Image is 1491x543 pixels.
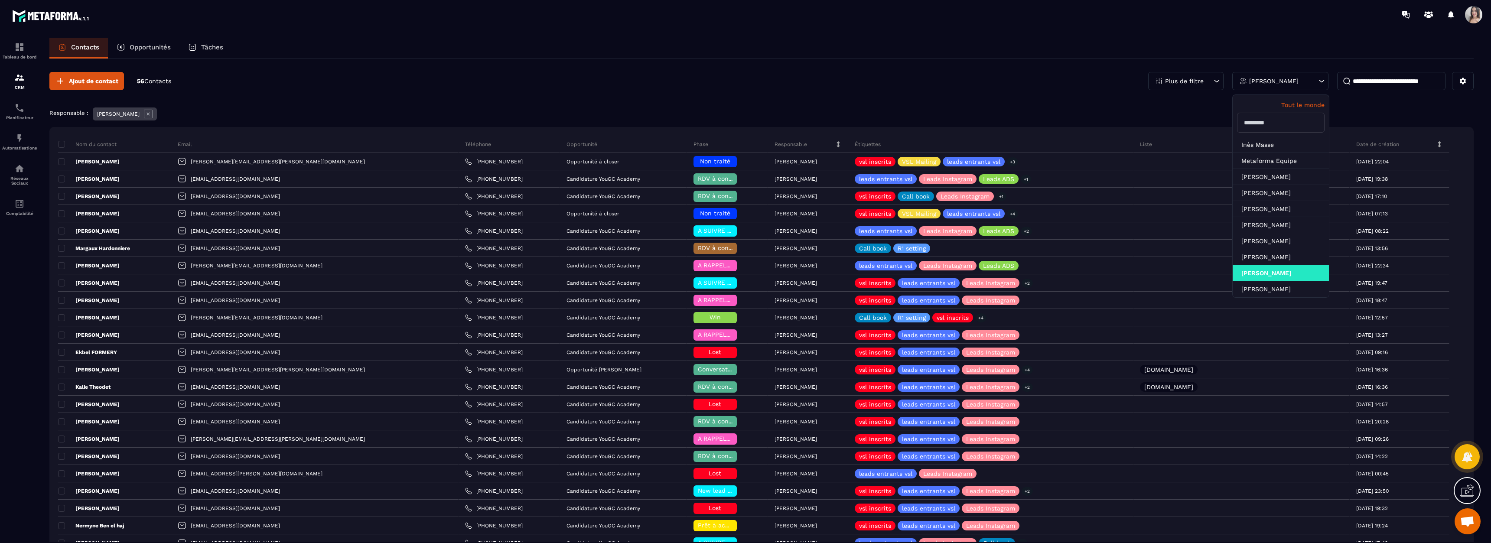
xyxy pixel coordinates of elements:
p: Leads Instagram [966,280,1015,286]
p: Margaux Hardonniere [58,245,130,252]
p: Candidature YouGC Academy [566,488,640,494]
p: [PERSON_NAME] [775,159,817,165]
p: vsl inscrits [859,384,891,390]
a: [PHONE_NUMBER] [465,453,523,460]
p: [PERSON_NAME] [58,453,120,460]
p: Automatisations [2,146,37,150]
p: +2 [1022,383,1033,392]
span: A SUIVRE ⏳ [698,227,735,234]
p: Tableau de bord [2,55,37,59]
span: A RAPPELER/GHOST/NO SHOW✖️ [698,296,796,303]
p: [PERSON_NAME] [775,263,817,269]
p: [PERSON_NAME] [1249,78,1299,84]
p: Candidature YouGC Academy [566,453,640,459]
span: Conversation en cours [698,366,765,373]
p: Planificateur [2,115,37,120]
p: leads entrants vsl [859,228,912,234]
p: vsl inscrits [859,367,891,373]
a: [PHONE_NUMBER] [465,158,523,165]
li: [PERSON_NAME] [1233,201,1329,217]
span: A RAPPELER/GHOST/NO SHOW✖️ [698,262,796,269]
p: leads entrants vsl [902,332,955,338]
p: [PERSON_NAME] [775,297,817,303]
p: [DATE] 13:27 [1356,332,1388,338]
p: [PERSON_NAME] [58,297,120,304]
p: Leads Instagram [923,263,972,269]
a: [PHONE_NUMBER] [465,349,523,356]
p: leads entrants vsl [902,505,955,511]
li: Metaforma Equipe [1233,153,1329,169]
p: [DATE] 19:32 [1356,505,1388,511]
a: [PHONE_NUMBER] [465,418,523,425]
p: [PERSON_NAME] [775,401,817,407]
button: Ajout de contact [49,72,124,90]
p: Opportunité à closer [566,159,619,165]
img: formation [14,42,25,52]
span: Lost [709,470,721,477]
p: [DATE] 07:13 [1356,211,1388,217]
p: [PERSON_NAME] [775,384,817,390]
p: [PERSON_NAME] [58,505,120,512]
span: RDV à confimer ❓ [698,175,754,182]
p: Plus de filtre [1165,78,1204,84]
a: [PHONE_NUMBER] [465,522,523,529]
p: [PERSON_NAME] [775,176,817,182]
a: accountantaccountantComptabilité [2,192,37,222]
p: Call book [859,315,887,321]
p: Candidature YouGC Academy [566,263,640,269]
p: +2 [1022,279,1033,288]
p: [PERSON_NAME] [775,280,817,286]
p: Leads Instagram [941,193,990,199]
p: Nermyne Ben el haj [58,522,124,529]
p: [DATE] 17:10 [1356,193,1387,199]
p: vsl inscrits [859,401,891,407]
p: Leads ADS [983,263,1014,269]
li: [PERSON_NAME] [1233,249,1329,265]
p: [PERSON_NAME] [58,470,120,477]
p: leads entrants vsl [902,280,955,286]
p: [DATE] 19:38 [1356,176,1388,182]
p: vsl inscrits [859,488,891,494]
p: [PERSON_NAME] [775,349,817,355]
p: Leads Instagram [966,453,1015,459]
p: vsl inscrits [859,436,891,442]
p: [PERSON_NAME] [58,488,120,494]
p: Leads Instagram [966,349,1015,355]
p: Leads Instagram [966,384,1015,390]
p: Leads Instagram [966,332,1015,338]
p: leads entrants vsl [859,263,912,269]
p: vsl inscrits [859,332,891,338]
p: [PERSON_NAME] [58,210,120,217]
p: [DATE] 19:24 [1356,523,1388,529]
p: +4 [1007,209,1018,218]
p: Tout le monde [1237,101,1325,108]
p: leads entrants vsl [902,367,955,373]
a: [PHONE_NUMBER] [465,297,523,304]
img: social-network [14,163,25,174]
p: vsl inscrits [859,453,891,459]
a: Tâches [179,38,232,59]
p: Candidature YouGC Academy [566,436,640,442]
p: Candidature YouGC Academy [566,523,640,529]
p: [PERSON_NAME] [775,211,817,217]
p: [PERSON_NAME] [775,453,817,459]
p: R1 setting [898,245,926,251]
a: [PHONE_NUMBER] [465,470,523,477]
p: Leads ADS [983,176,1014,182]
p: [DATE] 08:22 [1356,228,1389,234]
p: leads entrants vsl [902,384,955,390]
p: Opportunité [PERSON_NAME] [566,367,641,373]
img: automations [14,133,25,143]
p: +2 [1021,227,1032,236]
a: [PHONE_NUMBER] [465,262,523,269]
p: Candidature YouGC Academy [566,297,640,303]
span: Lost [709,504,721,511]
p: Candidature YouGC Academy [566,349,640,355]
p: [PERSON_NAME] [775,505,817,511]
p: [PERSON_NAME] [58,366,120,373]
a: [PHONE_NUMBER] [465,210,523,217]
p: leads entrants vsl [902,401,955,407]
li: [PERSON_NAME] [1233,281,1329,297]
p: [PERSON_NAME] [775,367,817,373]
p: [PERSON_NAME] [775,523,817,529]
